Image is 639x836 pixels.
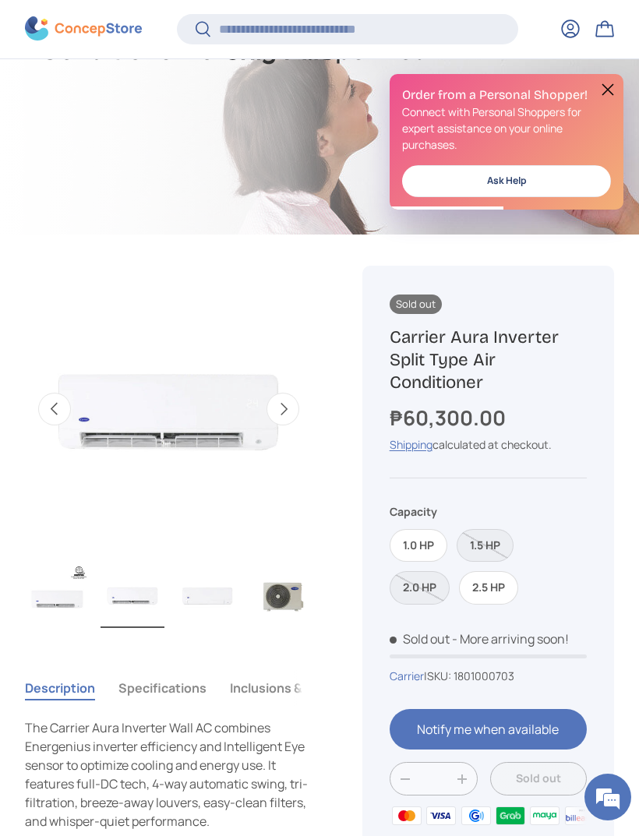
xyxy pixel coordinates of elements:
[25,718,312,831] p: The Carrier Aura Inverter Wall AC combines Energenius inverter efficiency and Intelligent Eye sen...
[563,803,597,827] img: billease
[25,17,142,41] img: ConcepStore
[26,563,90,628] img: Carrier Aura Inverter Split Type Air Conditioner
[101,563,164,628] img: Carrier Aura Inverter Split Type Air Conditioner
[390,503,437,520] legend: Capacity
[457,529,514,563] label: Sold out
[390,295,442,314] span: Sold out
[424,803,458,827] img: visa
[528,803,562,827] img: maya
[25,670,95,706] button: Description
[390,571,450,605] label: Sold out
[25,266,312,633] media-gallery: Gallery Viewer
[390,630,450,647] span: Sold out
[452,630,569,647] p: - More arriving soon!
[402,104,611,153] p: Connect with Personal Shoppers for expert assistance on your online purchases.
[390,803,424,827] img: master
[118,670,207,706] button: Specifications
[390,668,424,683] a: Carrier
[250,563,314,628] img: Carrier Aura Inverter Split Type Air Conditioner
[390,436,587,453] div: calculated at checkout.
[230,670,360,706] button: Inclusions & Warranty
[390,326,587,393] h1: Carrier Aura Inverter Split Type Air Conditioner
[458,803,492,827] img: gcash
[427,668,451,683] span: SKU:
[390,404,510,432] strong: ₱60,300.00
[390,437,432,452] a: Shipping
[493,803,528,827] img: grabpay
[402,165,611,197] a: Ask Help
[424,668,514,683] span: |
[454,668,514,683] span: 1801000703
[490,762,587,795] button: Sold out
[175,563,239,628] img: Carrier Aura Inverter Split Type Air Conditioner
[402,86,611,104] h2: Order from a Personal Shopper!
